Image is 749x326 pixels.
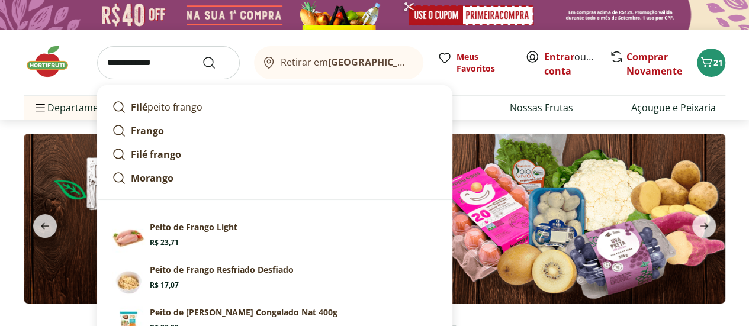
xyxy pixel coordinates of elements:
button: Submit Search [202,56,230,70]
input: search [97,46,240,79]
span: 21 [713,57,723,68]
span: Retirar em [281,57,412,67]
img: Peito de Frango Light [112,221,145,254]
a: Frango [107,119,442,143]
span: ou [544,50,597,78]
span: Departamentos [33,93,118,122]
a: Meus Favoritos [438,51,511,75]
button: Retirar em[GEOGRAPHIC_DATA]/[GEOGRAPHIC_DATA] [254,46,423,79]
strong: Morango [131,172,173,185]
button: next [683,214,725,238]
a: Nossas Frutas [510,101,573,115]
span: R$ 17,07 [150,280,179,290]
p: Peito de Frango Resfriado Desfiado [150,264,294,276]
a: Filé frango [107,143,442,166]
a: Filépeito frango [107,95,442,119]
a: Entrar [544,50,574,63]
a: Morango [107,166,442,190]
span: Meus Favoritos [457,51,511,75]
img: Principal [112,264,145,297]
button: Carrinho [697,49,725,77]
b: [GEOGRAPHIC_DATA]/[GEOGRAPHIC_DATA] [328,56,528,69]
button: previous [24,214,66,238]
p: peito frango [131,100,202,114]
a: Açougue e Peixaria [631,101,716,115]
button: Menu [33,93,47,122]
p: Peito de [PERSON_NAME] Congelado Nat 400g [150,306,337,318]
a: Peito de Frango LightPeito de Frango LightR$ 23,71 [107,217,442,259]
a: Criar conta [544,50,609,78]
strong: Filé [131,101,147,114]
strong: Frango [131,124,164,137]
a: Comprar Novamente [626,50,682,78]
img: Hortifruti [24,44,83,79]
span: R$ 23,71 [150,238,179,247]
a: PrincipalPeito de Frango Resfriado DesfiadoR$ 17,07 [107,259,442,302]
strong: Filé frango [131,148,181,161]
p: Peito de Frango Light [150,221,237,233]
